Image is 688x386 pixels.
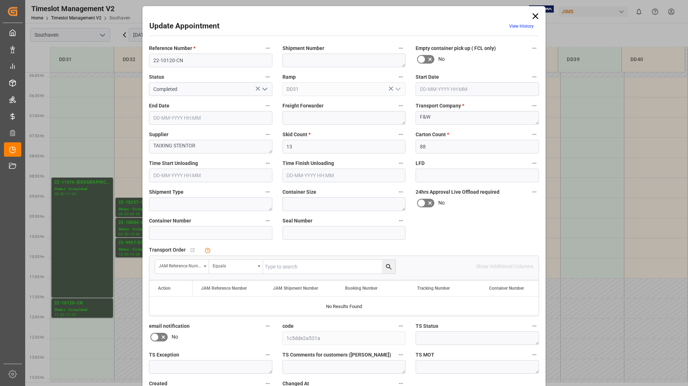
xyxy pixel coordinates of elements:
input: DD-MM-YYYY HH:MM [149,111,272,125]
input: Type to search/select [149,82,272,96]
h2: Update Appointment [149,20,219,32]
button: TS Comments for customers ([PERSON_NAME]) [396,350,406,359]
button: Container Size [396,187,406,197]
span: Container Size [282,188,316,196]
span: Ramp [282,73,296,81]
span: Container Number [489,286,524,291]
span: Tracking Number [417,286,450,291]
span: End Date [149,102,169,110]
input: DD-MM-YYYY HH:MM [149,169,272,182]
span: Shipment Type [149,188,184,196]
button: Reference Number * [263,43,272,53]
button: Empty container pick up ( FCL only) [530,43,539,53]
button: Skid Count * [396,130,406,139]
button: open menu [392,84,403,95]
button: open menu [259,84,270,95]
span: No [438,55,445,63]
button: Shipment Number [396,43,406,53]
textarea: F&W [416,111,539,125]
button: Container Number [263,216,272,225]
button: Freight Forwarder [396,101,406,110]
button: Seal Number [396,216,406,225]
button: TS MOT [530,350,539,359]
span: Skid Count [282,131,311,138]
span: Supplier [149,131,168,138]
button: TS Status [530,321,539,331]
span: Time Start Unloading [149,160,198,167]
span: code [282,322,294,330]
button: open menu [209,260,263,274]
button: Ramp [396,72,406,82]
button: TS Exception [263,350,272,359]
button: code [396,321,406,331]
div: Action [158,286,171,291]
button: Time Finish Unloading [396,158,406,168]
button: search button [382,260,395,274]
button: Transport Company * [530,101,539,110]
input: DD-MM-YYYY HH:MM [282,169,406,182]
textarea: TAIXING STENTOR [149,140,272,153]
button: End Date [263,101,272,110]
span: TS Comments for customers ([PERSON_NAME]) [282,351,391,359]
span: Status [149,73,164,81]
button: Time Start Unloading [263,158,272,168]
button: LFD [530,158,539,168]
span: Start Date [416,73,439,81]
span: Transport Order [149,246,186,254]
div: Equals [213,261,255,269]
button: Shipment Type [263,187,272,197]
span: No [172,333,178,341]
span: LFD [416,160,425,167]
button: email notification [263,321,272,331]
span: Container Number [149,217,191,225]
span: Empty container pick up ( FCL only) [416,45,496,52]
button: Supplier [263,130,272,139]
span: Transport Company [416,102,464,110]
input: Type to search/select [282,82,406,96]
input: DD-MM-YYYY HH:MM [416,82,539,96]
span: Reference Number [149,45,195,52]
span: Seal Number [282,217,312,225]
button: Start Date [530,72,539,82]
button: Status [263,72,272,82]
span: Freight Forwarder [282,102,323,110]
span: Shipment Number [282,45,324,52]
span: No [438,199,445,207]
button: open menu [155,260,209,274]
button: Carton Count * [530,130,539,139]
div: JAM Reference Number [159,261,201,269]
span: JAM Shipment Number [273,286,318,291]
span: Booking Number [345,286,377,291]
span: Carton Count [416,131,449,138]
span: Time Finish Unloading [282,160,334,167]
a: View History [509,24,534,29]
button: 24hrs Approval Live Offload required [530,187,539,197]
span: TS MOT [416,351,434,359]
input: Type to search [263,260,395,274]
span: 24hrs Approval Live Offload required [416,188,499,196]
span: TS Exception [149,351,179,359]
span: JAM Reference Number [201,286,247,291]
span: TS Status [416,322,438,330]
span: email notification [149,322,190,330]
